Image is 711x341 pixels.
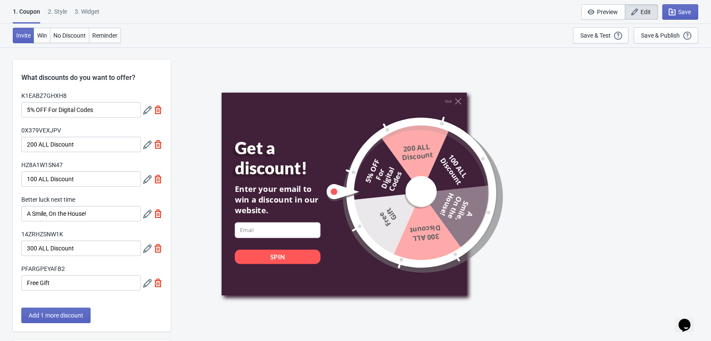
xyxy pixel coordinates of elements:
[53,32,86,39] span: No Discount
[234,222,320,238] input: Email
[581,4,625,20] button: Preview
[21,161,63,169] label: HZ8A1W1SN47
[154,209,162,218] img: delete.svg
[234,138,337,178] div: Get a discount!
[34,28,50,43] button: Win
[13,60,171,83] div: What discounts do you want to offer?
[675,307,702,332] iframe: chat widget
[16,32,31,39] span: Invite
[580,32,611,39] div: Save & Test
[154,106,162,114] img: delete.svg
[29,312,83,319] span: Add 1 more discount
[21,91,67,100] label: K1EABZ7GHXH8
[641,32,680,39] div: Save & Publish
[13,28,34,43] button: Invite
[154,140,162,149] img: delete.svg
[154,175,162,183] img: delete.svg
[625,4,658,20] button: Edit
[573,27,629,44] button: Save & Test
[21,126,61,135] label: 0X379VEXJPV
[37,32,47,39] span: Win
[21,195,75,204] label: Better luck next time
[89,28,121,43] button: Reminder
[21,265,65,273] label: PFARGPEYAFB2
[21,308,91,323] button: Add 1 more discount
[597,9,618,15] span: Preview
[678,9,691,15] span: Save
[445,99,451,103] div: Quit
[92,32,117,39] span: Reminder
[270,252,284,261] div: SPIN
[21,230,63,238] label: 14ZRHZSNW1K
[634,27,698,44] button: Save & Publish
[75,7,99,22] div: 3. Widget
[154,279,162,287] img: delete.svg
[50,28,89,43] button: No Discount
[662,4,698,20] button: Save
[13,7,40,24] div: 1. Coupon
[234,183,320,216] div: Enter your email to win a discount in our website.
[48,7,67,22] div: 2 . Style
[641,9,651,15] span: Edit
[154,244,162,253] img: delete.svg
